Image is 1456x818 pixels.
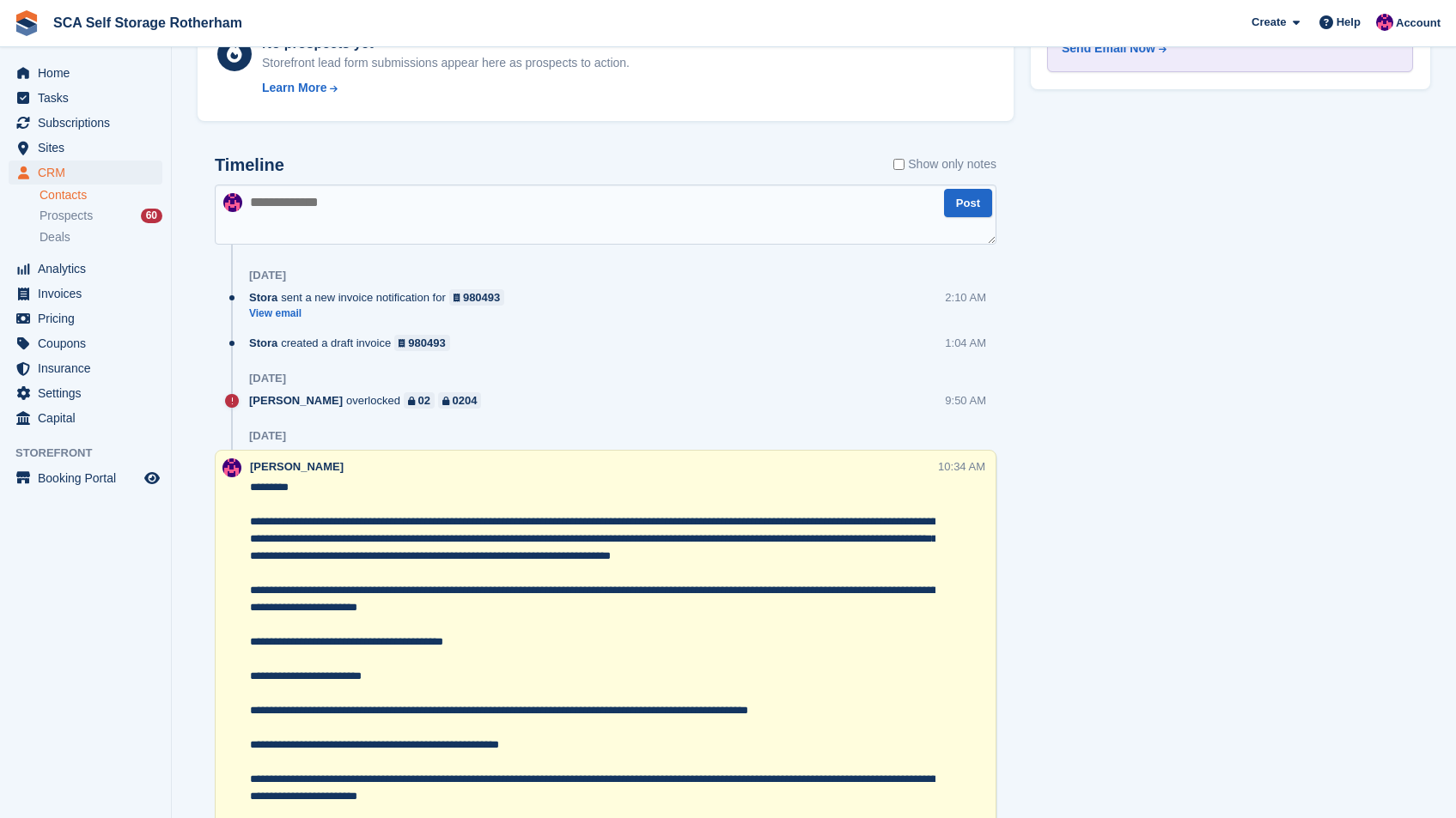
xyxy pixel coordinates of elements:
span: Booking Portal [38,466,141,490]
a: menu [9,356,162,380]
input: Show only notes [893,155,905,173]
span: Pricing [38,306,141,330]
div: 980493 [463,289,500,306]
div: overlocked [249,392,490,409]
div: 60 [141,209,162,223]
span: Invoices [38,282,141,306]
a: Learn More [262,79,630,97]
span: Analytics [38,257,141,281]
span: Storefront [15,445,171,462]
span: Sites [38,136,141,160]
div: 980493 [408,335,445,351]
span: Capital [38,406,141,430]
a: menu [9,257,162,281]
a: menu [9,381,162,405]
a: menu [9,86,162,110]
img: stora-icon-8386f47178a22dfd0bd8f6a31ec36ba5ce8667c1dd55bd0f319d3a0aa187defe.svg [14,10,40,36]
span: Stora [249,335,277,351]
span: Prospects [40,208,93,224]
span: Deals [40,229,70,245]
a: menu [9,306,162,330]
span: Settings [38,381,141,405]
div: 02 [418,392,430,409]
div: 2:10 AM [945,289,986,306]
span: Create [1252,14,1286,31]
a: menu [9,282,162,306]
a: 980493 [394,335,450,351]
a: View email [249,306,513,321]
a: Preview store [142,468,162,488]
a: Deals [40,228,162,246]
a: menu [9,61,162,85]
span: Coupons [38,331,141,355]
div: Learn More [262,79,326,97]
div: 0204 [453,392,478,409]
a: Prospects 60 [40,207,162,225]
span: Help [1337,14,1361,31]
a: menu [9,111,162,135]
span: Tasks [38,86,141,110]
a: menu [9,466,162,490]
span: Account [1396,15,1441,32]
img: Sam Chapman [1376,14,1393,31]
label: Show only notes [893,155,996,173]
span: [PERSON_NAME] [250,460,344,473]
a: menu [9,136,162,160]
div: 10:34 AM [938,458,985,475]
span: Home [38,61,141,85]
a: SCA Self Storage Rotherham [46,9,249,37]
img: Sam Chapman [223,193,242,212]
div: sent a new invoice notification for [249,289,513,306]
div: Send Email Now [1062,39,1155,58]
div: [DATE] [249,372,286,385]
h2: Timeline [215,155,284,175]
div: 9:50 AM [945,392,986,409]
a: 0204 [438,392,481,409]
span: CRM [38,161,141,185]
span: Subscriptions [38,111,141,135]
a: Contacts [40,187,162,203]
span: Insurance [38,356,141,380]
div: Storefront lead form submissions appear here as prospects to action. [262,54,630,72]
span: Stora [249,289,277,306]
img: Sam Chapman [222,458,241,477]
div: created a draft invoice [249,335,459,351]
a: menu [9,406,162,430]
a: menu [9,161,162,185]
a: 980493 [449,289,505,306]
button: Post [944,189,992,217]
div: [DATE] [249,429,286,443]
a: menu [9,331,162,355]
div: 1:04 AM [945,335,986,351]
a: 02 [404,392,435,409]
span: [PERSON_NAME] [249,392,343,409]
div: [DATE] [249,269,286,282]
